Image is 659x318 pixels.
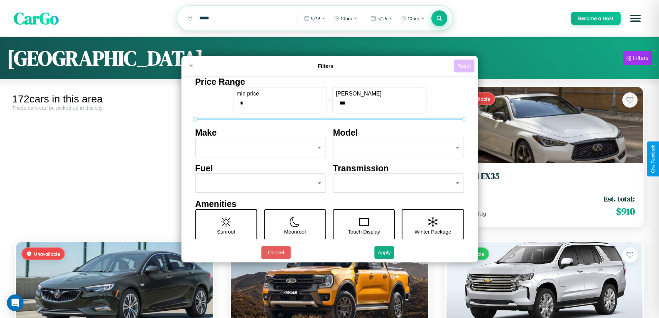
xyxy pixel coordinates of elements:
h1: [GEOGRAPHIC_DATA] [7,44,203,72]
div: These cars can be picked up in this city. [12,105,217,111]
button: Become a Host [571,12,621,25]
h4: Make [195,128,326,138]
h4: Amenities [195,199,464,209]
div: Filters [633,55,649,62]
div: Open Intercom Messenger [7,294,24,311]
span: Unavailable [34,251,60,257]
span: / day [472,210,486,217]
label: min price [237,91,323,97]
h4: Transmission [333,163,464,173]
span: 10am [341,16,352,21]
p: Sunroof [217,227,235,236]
span: Est. total: [604,194,635,204]
h4: Model [333,128,464,138]
button: 10am [397,13,428,24]
button: Open menu [626,9,645,28]
button: Filters [623,51,652,65]
h4: Filters [197,63,454,69]
button: Apply [374,246,394,259]
button: 5/26 [367,13,396,24]
span: 10am [408,16,419,21]
div: 172 cars in this area [12,93,217,105]
p: Moonroof [284,227,306,236]
button: Reset [454,60,474,72]
button: Cancel [261,246,291,259]
p: Winter Package [415,227,451,236]
button: 10am [330,13,361,24]
label: [PERSON_NAME] [336,91,422,97]
span: CarGo [14,7,59,30]
a: Infiniti EX352014 [454,171,635,188]
h4: Price Range [195,77,464,87]
span: 5 / 19 [311,16,320,21]
p: - [329,95,330,105]
span: 5 / 26 [377,16,387,21]
h4: Fuel [195,163,326,173]
div: Give Feedback [651,145,656,173]
span: $ 910 [616,205,635,218]
p: Touch Display [348,227,380,236]
h3: Infiniti EX35 [454,171,635,181]
button: 5/19 [301,13,329,24]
